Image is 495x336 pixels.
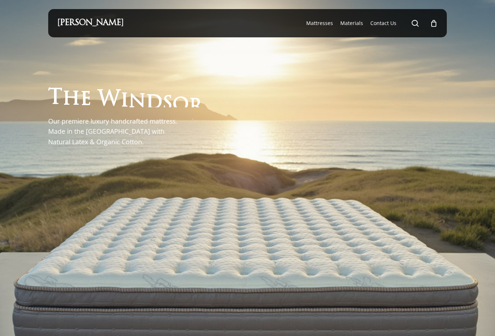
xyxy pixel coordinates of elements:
p: Our premiere luxury handcrafted mattress. Made in the [GEOGRAPHIC_DATA] with Natural Latex & Orga... [48,116,184,147]
span: i [120,91,129,112]
span: r [189,96,203,117]
span: T [48,89,62,109]
span: Materials [340,20,363,26]
span: e [80,90,91,110]
a: Contact Us [370,20,396,27]
span: Contact Us [370,20,396,26]
h1: The Windsor [48,87,203,107]
span: o [172,95,189,116]
a: Cart [430,19,438,27]
nav: Main Menu [303,9,438,37]
a: [PERSON_NAME] [57,19,124,27]
span: h [62,89,80,110]
span: n [129,92,146,112]
a: Materials [340,20,363,27]
span: s [162,94,172,115]
span: W [98,90,120,111]
a: Mattresses [306,20,333,27]
span: Mattresses [306,20,333,26]
span: d [146,93,162,113]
